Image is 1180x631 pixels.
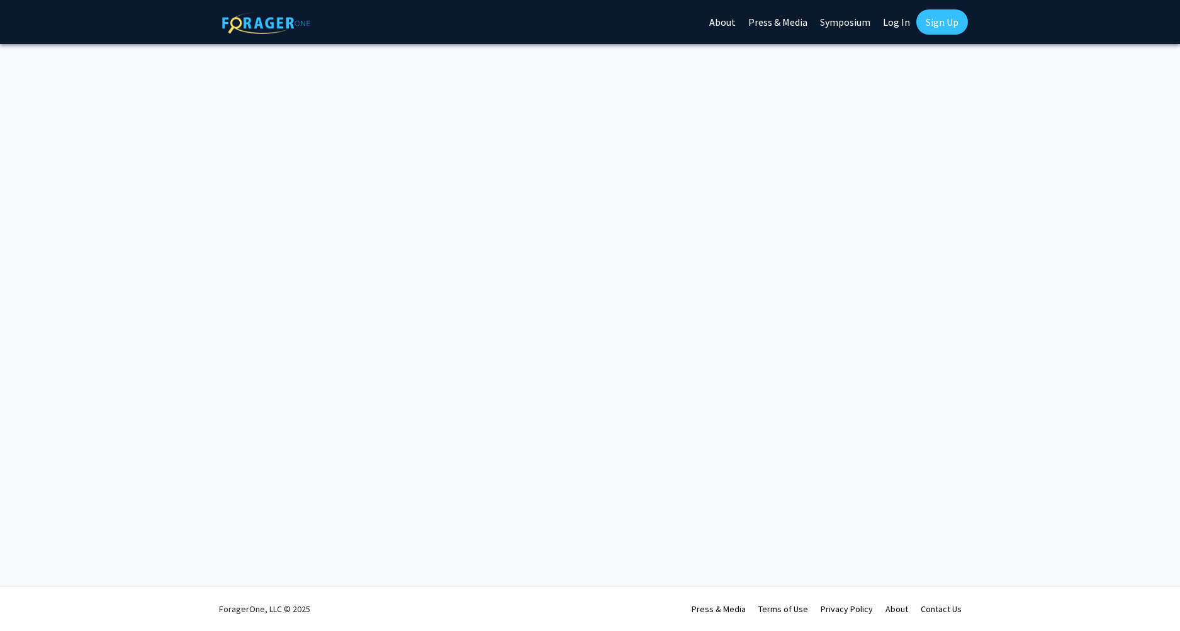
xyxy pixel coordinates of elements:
[916,9,968,35] a: Sign Up
[219,587,310,631] div: ForagerOne, LLC © 2025
[921,603,962,615] a: Contact Us
[821,603,873,615] a: Privacy Policy
[885,603,908,615] a: About
[692,603,746,615] a: Press & Media
[222,12,310,34] img: ForagerOne Logo
[758,603,808,615] a: Terms of Use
